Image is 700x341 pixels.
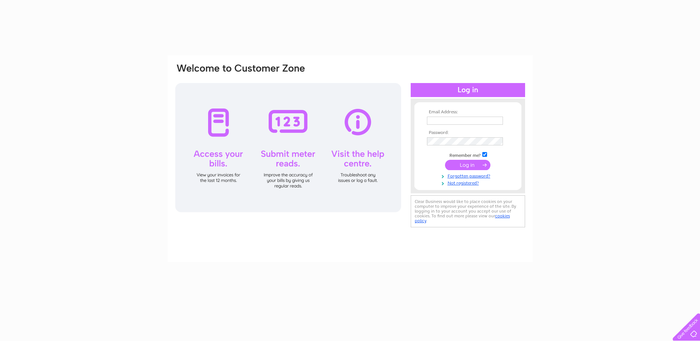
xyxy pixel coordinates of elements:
[425,110,511,115] th: Email Address:
[415,213,510,223] a: cookies policy
[427,172,511,179] a: Forgotten password?
[425,130,511,135] th: Password:
[411,195,525,227] div: Clear Business would like to place cookies on your computer to improve your experience of the sit...
[425,151,511,158] td: Remember me?
[445,160,490,170] input: Submit
[427,179,511,186] a: Not registered?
